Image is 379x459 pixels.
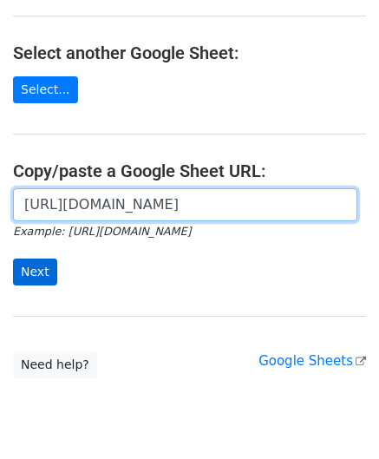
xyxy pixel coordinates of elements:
h4: Copy/paste a Google Sheet URL: [13,161,366,181]
input: Paste your Google Sheet URL here [13,188,357,221]
a: Need help? [13,351,97,378]
input: Next [13,259,57,285]
iframe: Chat Widget [292,376,379,459]
small: Example: [URL][DOMAIN_NAME] [13,225,191,238]
h4: Select another Google Sheet: [13,43,366,63]
a: Google Sheets [258,353,366,369]
a: Select... [13,76,78,103]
